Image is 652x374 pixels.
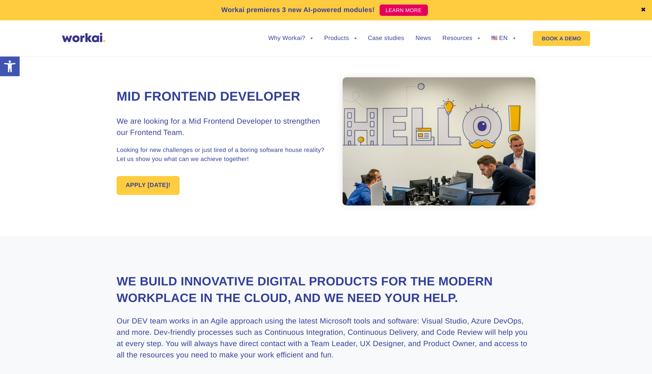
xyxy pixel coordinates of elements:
[117,116,326,138] h3: We are looking for a Mid Frontend Developer to strengthen our Frontend Team.
[117,146,326,164] p: Looking for new challenges or just tired of a boring software house reality? Let us show you what...
[324,35,357,41] a: Products
[533,31,590,46] a: BOOK A DEMO
[499,35,508,41] span: EN
[443,35,480,41] a: Resources
[641,7,646,13] a: ✖
[117,273,535,306] h2: We build innovative digital products for the modern workplace in the Cloud, and we need your help.
[117,316,535,361] h3: Our DEV team works in an Agile approach using the latest Microsoft tools and software: Visual Stu...
[368,35,404,41] a: Case studies
[415,35,431,41] a: News
[380,5,428,16] a: LEARN MORE
[117,176,180,195] a: APPLY [DATE]!
[221,5,375,15] p: Workai premieres 3 new AI-powered modules!
[268,35,313,41] a: Why Workai?
[117,88,326,106] h1: Mid Frontend Developer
